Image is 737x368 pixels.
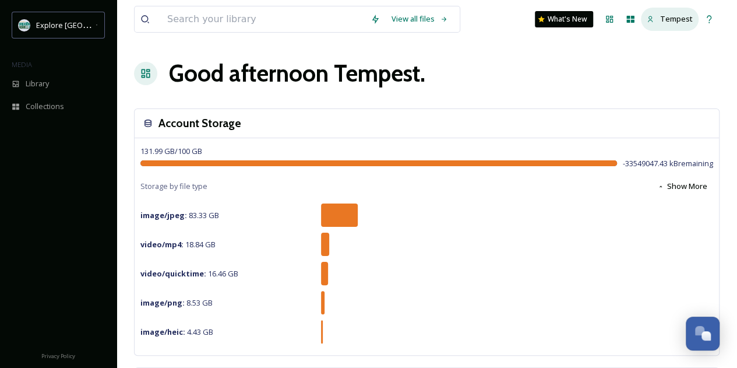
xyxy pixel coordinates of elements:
[12,60,32,69] span: MEDIA
[41,348,75,362] a: Privacy Policy
[686,317,720,351] button: Open Chat
[140,146,202,156] span: 131.99 GB / 100 GB
[140,297,185,308] strong: image/png :
[140,327,185,337] strong: image/heic :
[26,101,64,112] span: Collections
[140,327,213,337] span: 4.43 GB
[651,175,713,198] button: Show More
[26,78,49,89] span: Library
[158,115,241,132] h3: Account Storage
[140,210,187,220] strong: image/jpeg :
[19,19,30,31] img: 67e7af72-b6c8-455a-acf8-98e6fe1b68aa.avif
[161,6,365,32] input: Search your library
[140,210,219,220] span: 83.33 GB
[140,268,238,279] span: 16.46 GB
[535,11,593,27] a: What's New
[140,268,206,279] strong: video/quicktime :
[140,181,207,192] span: Storage by file type
[660,13,693,24] span: Tempest
[41,352,75,360] span: Privacy Policy
[623,158,713,169] span: -33549047.43 kB remaining
[36,19,196,30] span: Explore [GEOGRAPHIC_DATA][PERSON_NAME]
[641,8,699,30] a: Tempest
[386,8,454,30] a: View all files
[140,239,216,250] span: 18.84 GB
[140,297,213,308] span: 8.53 GB
[140,239,184,250] strong: video/mp4 :
[169,56,425,91] h1: Good afternoon Tempest .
